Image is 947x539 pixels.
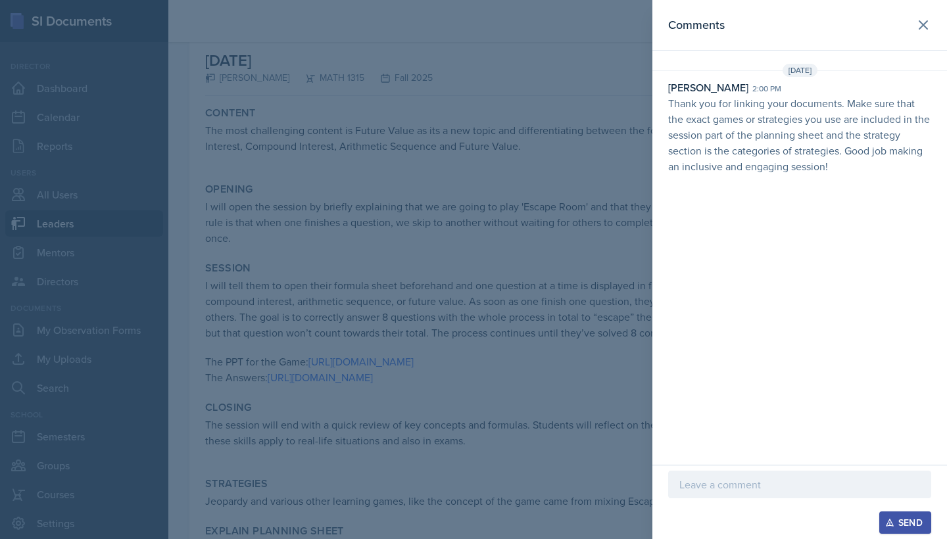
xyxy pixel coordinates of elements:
[668,95,931,174] p: Thank you for linking your documents. Make sure that the exact games or strategies you use are in...
[879,511,931,534] button: Send
[783,64,817,77] span: [DATE]
[668,16,725,34] h2: Comments
[752,83,781,95] div: 2:00 pm
[668,80,748,95] div: [PERSON_NAME]
[888,517,923,528] div: Send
